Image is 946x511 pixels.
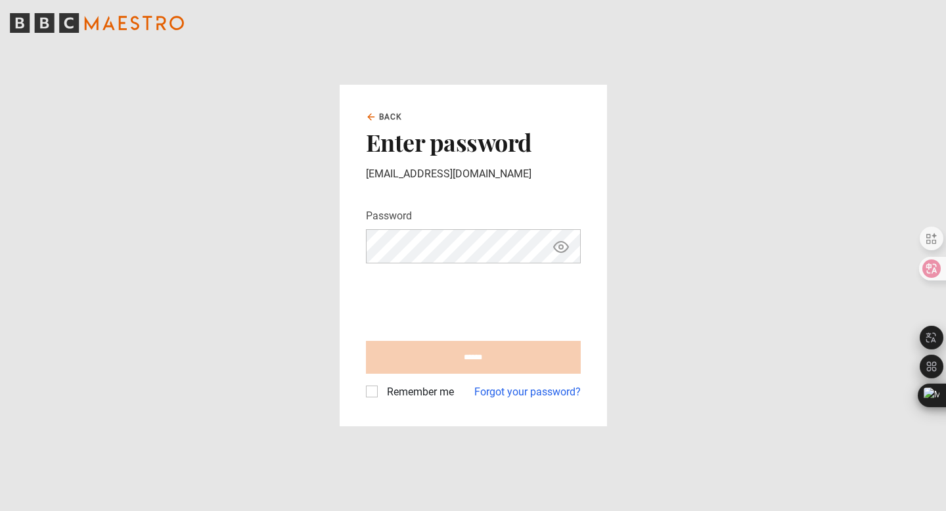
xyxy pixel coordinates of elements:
svg: BBC Maestro [10,13,184,33]
iframe: reCAPTCHA [366,274,566,325]
span: Back [379,111,403,123]
label: Password [366,208,412,224]
p: [EMAIL_ADDRESS][DOMAIN_NAME] [366,166,581,182]
button: Show password [550,235,572,258]
a: Back [366,111,403,123]
label: Remember me [382,384,454,400]
a: Forgot your password? [474,384,581,400]
h2: Enter password [366,128,581,156]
